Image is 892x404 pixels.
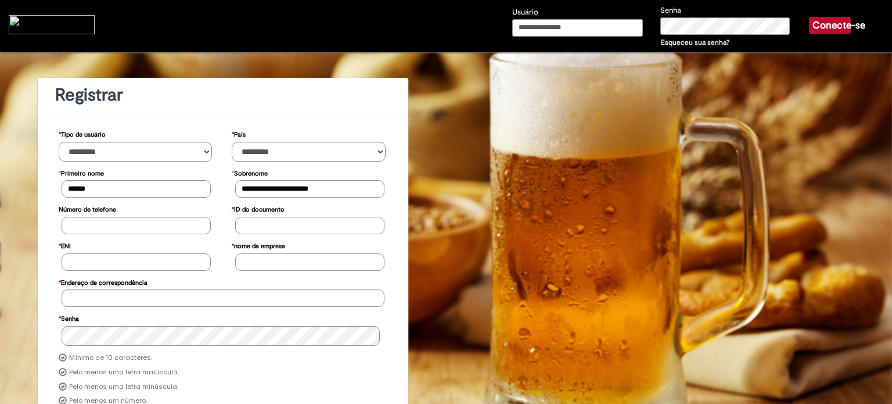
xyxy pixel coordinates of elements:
font: País [234,130,246,139]
font: Tipo de usuário [61,130,106,139]
font: Senha [660,5,681,15]
font: Senha [61,314,79,323]
font: Primeiro nome [61,169,104,178]
font: Endereço de correspondência [61,278,148,287]
font: Conecte-se [812,19,865,31]
font: Pelo menos uma letra maiúscula. [69,367,179,377]
font: Mínimo de 10 caracteres. [69,353,152,362]
font: Sobrenome [234,169,268,178]
font: Usuário [512,7,538,17]
font: nome da empresa [234,242,285,251]
a: Esqueceu sua senha? [661,38,729,47]
button: Conecte-se [809,17,851,34]
font: Pelo menos uma letra minúscula. [69,382,178,391]
font: ID do documento [234,205,285,214]
font: ENI [61,242,71,251]
img: c6ce05dddb264490e4c35e7cf39619ce.iix [9,15,95,34]
font: Número de telefone [59,205,116,214]
font: Registrar [55,84,123,106]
